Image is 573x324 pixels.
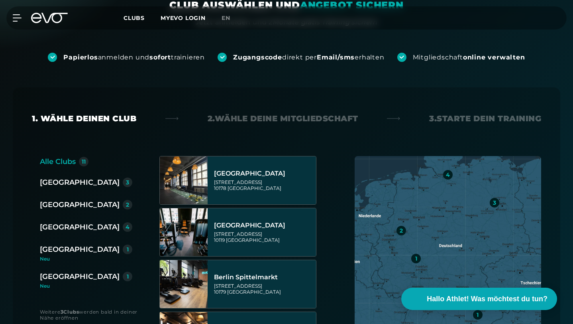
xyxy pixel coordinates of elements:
strong: 3 [61,309,64,315]
div: 1 [477,312,479,318]
a: MYEVO LOGIN [161,14,206,22]
div: Mitgliedschaft [413,53,525,62]
strong: online verwalten [463,53,525,61]
a: en [222,14,240,23]
strong: Email/sms [317,53,355,61]
div: [GEOGRAPHIC_DATA] [214,221,314,229]
div: 3 [493,200,496,205]
div: 11 [82,159,86,164]
div: [GEOGRAPHIC_DATA] [40,221,120,233]
div: [STREET_ADDRESS] 10119 [GEOGRAPHIC_DATA] [214,231,314,243]
div: Berlin Spittelmarkt [214,273,314,281]
div: 1 [127,247,129,252]
div: [GEOGRAPHIC_DATA] [40,244,120,255]
div: [GEOGRAPHIC_DATA] [40,177,120,188]
div: Neu [40,284,132,288]
span: en [222,14,230,22]
div: 1 [127,274,129,279]
div: [GEOGRAPHIC_DATA] [40,199,120,210]
div: 3 [126,180,129,185]
img: Berlin Alexanderplatz [160,156,208,204]
button: Hallo Athlet! Was möchtest du tun? [401,288,557,310]
img: Berlin Spittelmarkt [160,260,208,308]
strong: Clubs [63,309,79,315]
strong: sofort [149,53,171,61]
div: 3. Starte dein Training [429,113,541,124]
span: Hallo Athlet! Was möchtest du tun? [427,294,547,304]
div: [STREET_ADDRESS] 10178 [GEOGRAPHIC_DATA] [214,179,314,191]
div: Weitere werden bald in deiner Nähe eröffnen [40,309,143,321]
div: [GEOGRAPHIC_DATA] [40,271,120,282]
div: anmelden und trainieren [63,53,205,62]
strong: Zugangscode [233,53,282,61]
div: 1. Wähle deinen Club [32,113,136,124]
div: [GEOGRAPHIC_DATA] [214,170,314,178]
div: 2. Wähle deine Mitgliedschaft [208,113,358,124]
div: direkt per erhalten [233,53,384,62]
strong: Papierlos [63,53,98,61]
div: Neu [40,257,139,261]
div: 2 [126,202,129,207]
div: 4 [446,172,450,178]
div: 1 [415,256,417,261]
div: 4 [126,224,130,230]
div: Alle Clubs [40,156,76,167]
div: 2 [400,228,403,233]
div: [STREET_ADDRESS] 10179 [GEOGRAPHIC_DATA] [214,283,314,295]
a: Clubs [124,14,161,22]
img: Berlin Rosenthaler Platz [160,208,208,256]
span: Clubs [124,14,145,22]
